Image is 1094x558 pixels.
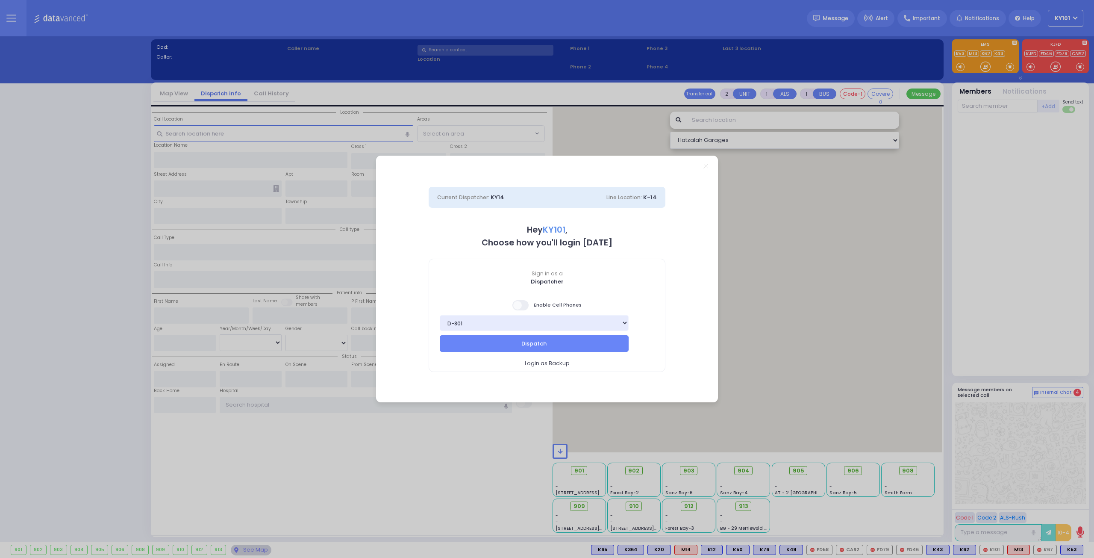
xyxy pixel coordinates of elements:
span: K-14 [643,193,657,201]
b: Hey , [527,224,568,236]
b: Choose how you'll login [DATE] [482,237,612,248]
b: Dispatcher [531,278,564,286]
span: KY14 [491,193,504,201]
span: Line Location: [606,194,642,201]
button: Dispatch [440,335,629,351]
span: KY101 [543,224,565,236]
span: Enable Cell Phones [512,299,582,311]
span: Current Dispatcher: [437,194,489,201]
a: Close [703,164,708,168]
span: Sign in as a [429,270,665,278]
span: Login as Backup [525,359,570,368]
